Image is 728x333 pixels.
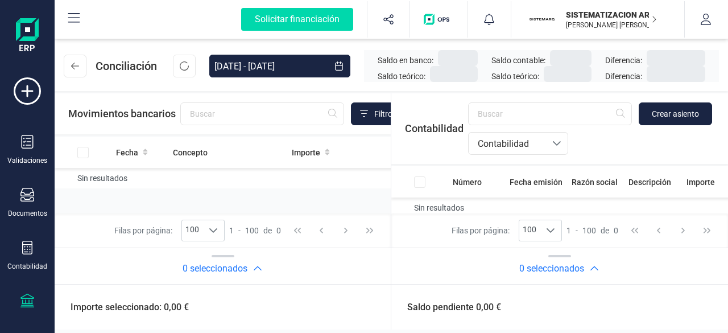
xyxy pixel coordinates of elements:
[7,262,47,271] div: Contabilidad
[114,220,225,241] div: Filas por página:
[229,225,281,236] div: -
[227,1,367,38] button: Solicitar financiación
[417,1,461,38] button: Logo de OPS
[374,108,396,120] span: Filtros
[566,225,618,236] div: -
[491,71,539,82] span: Saldo teórico:
[473,137,541,151] span: Contabilidad
[180,102,344,125] input: Buscar
[519,220,540,241] span: 100
[639,102,712,125] button: Crear asiento
[491,55,545,66] span: Saldo contable:
[57,301,189,314] span: Importe seleccionado: 0,00 €
[292,147,320,158] span: Importe
[628,176,671,188] span: Descripción
[519,262,584,276] h2: 0 seleccionados
[566,225,571,236] span: 1
[510,176,562,188] span: Fecha emisión
[245,225,259,236] span: 100
[686,176,715,188] span: Importe
[351,102,422,125] button: Filtros
[525,1,671,38] button: SISISTEMATIZACION ARQUITECTONICA EN REFORMAS SL[PERSON_NAME] [PERSON_NAME]
[405,121,464,137] span: Contabilidad
[378,71,425,82] span: Saldo teórico:
[68,106,176,122] span: Movimientos bancarios
[311,220,332,241] button: Previous Page
[530,7,555,32] img: SI
[96,58,301,74] span: Conciliación bancaria - BANKINTER, S.A.
[241,8,353,31] div: Solicitar financiación
[378,55,433,66] span: Saldo en banco:
[335,220,357,241] button: Next Page
[8,209,47,218] div: Documentos
[696,220,718,241] button: Last Page
[394,301,501,314] span: Saldo pendiente 0,00 €
[182,220,202,241] span: 100
[452,220,562,241] div: Filas por página:
[276,225,281,236] span: 0
[183,262,247,276] h2: 0 seleccionados
[652,108,699,120] span: Crear asiento
[359,220,380,241] button: Last Page
[566,20,657,30] p: [PERSON_NAME] [PERSON_NAME]
[672,220,694,241] button: Next Page
[328,55,350,77] button: Choose Date
[55,168,396,188] td: Sin resultados
[453,176,482,188] span: Número
[16,18,39,55] img: Logo Finanedi
[582,225,596,236] span: 100
[263,225,272,236] span: de
[624,220,646,241] button: First Page
[173,147,208,158] span: Concepto
[601,225,609,236] span: de
[614,225,618,236] span: 0
[7,156,47,165] div: Validaciones
[468,102,632,125] input: Buscar
[229,225,234,236] span: 1
[424,14,454,25] img: Logo de OPS
[605,55,642,66] span: Diferencia:
[116,147,138,158] span: Fecha
[287,220,308,241] button: First Page
[566,9,657,20] p: SISTEMATIZACION ARQUITECTONICA EN REFORMAS SL
[605,71,642,82] span: Diferencia:
[572,176,618,188] span: Razón social
[648,220,669,241] button: Previous Page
